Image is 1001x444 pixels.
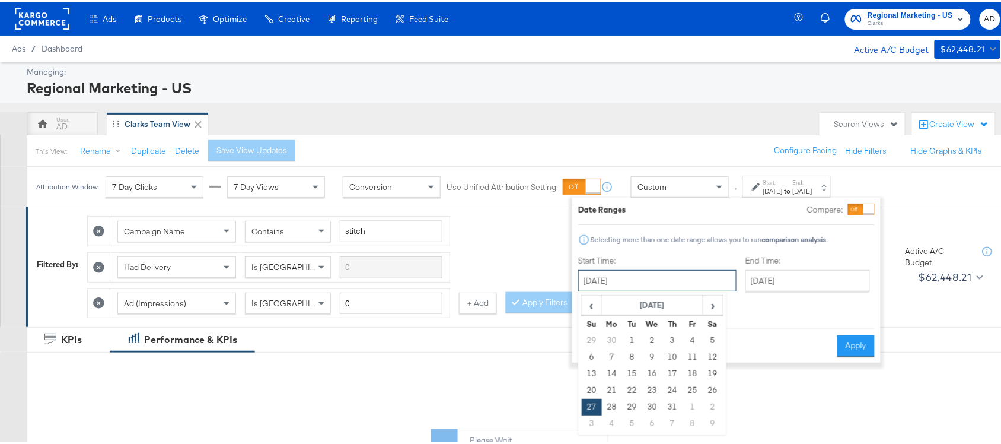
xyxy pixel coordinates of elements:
[793,176,812,184] label: End:
[602,313,622,330] th: Mo
[637,179,667,190] span: Custom
[730,185,741,189] span: ↑
[582,313,602,330] th: Su
[683,347,703,363] td: 11
[793,184,812,194] div: [DATE]
[72,138,133,160] button: Rename
[683,330,703,347] td: 4
[807,202,843,213] label: Compare:
[622,380,642,397] td: 22
[846,143,887,154] button: Hide Filters
[703,363,723,380] td: 19
[42,42,82,51] a: Dashboard
[213,12,247,21] span: Optimize
[602,293,703,313] th: [DATE]
[447,179,558,191] label: Use Unified Attribution Setting:
[582,330,602,347] td: 29
[662,347,683,363] td: 10
[642,330,662,347] td: 2
[459,290,497,312] button: + Add
[124,259,171,270] span: Had Delivery
[602,363,622,380] td: 14
[868,17,953,26] span: Clarks
[340,254,442,276] input: Enter a search term
[703,397,723,413] td: 2
[582,380,602,397] td: 20
[582,397,602,413] td: 27
[642,380,662,397] td: 23
[868,7,953,20] span: Regional Marketing - US
[762,233,827,242] strong: comparison analysis
[911,143,983,154] button: Hide Graphs & KPIs
[662,313,683,330] th: Th
[582,413,602,430] td: 3
[349,179,392,190] span: Conversion
[234,179,279,190] span: 7 Day Views
[409,12,448,21] span: Feed Suite
[602,380,622,397] td: 21
[622,413,642,430] td: 5
[919,266,972,284] div: $62,448.21
[148,12,181,21] span: Products
[662,380,683,397] td: 24
[703,347,723,363] td: 12
[834,116,899,128] div: Search Views
[704,294,722,312] span: ›
[124,296,186,306] span: Ad (Impressions)
[703,313,723,330] th: Sa
[845,7,971,27] button: Regional Marketing - USClarks
[590,233,828,242] div: Selecting more than one date range allows you to run .
[582,294,601,312] span: ‹
[930,116,989,128] div: Create View
[175,143,199,154] button: Delete
[25,42,42,51] span: /
[103,12,116,21] span: Ads
[935,37,1000,56] button: $62,448.21
[12,42,25,51] span: Ads
[841,37,929,55] div: Active A/C Budget
[837,333,875,354] button: Apply
[124,224,185,234] span: Campaign Name
[113,118,119,125] div: Drag to reorder tab
[61,331,82,344] div: KPIs
[914,265,986,284] button: $62,448.21
[703,380,723,397] td: 26
[763,176,783,184] label: Start:
[622,313,642,330] th: Tu
[745,253,875,264] label: End Time:
[642,397,662,413] td: 30
[56,119,68,130] div: AD
[578,202,626,213] div: Date Ranges
[278,12,310,21] span: Creative
[144,331,237,344] div: Performance & KPIs
[642,313,662,330] th: We
[683,413,703,430] td: 8
[125,116,190,128] div: Clarks Team View
[27,64,997,75] div: Managing:
[37,256,78,268] div: Filtered By:
[602,347,622,363] td: 7
[602,413,622,430] td: 4
[131,143,166,154] button: Duplicate
[622,330,642,347] td: 1
[783,184,793,193] strong: to
[662,397,683,413] td: 31
[980,7,1000,27] button: AD
[683,313,703,330] th: Fr
[622,397,642,413] td: 29
[582,347,602,363] td: 6
[906,243,971,265] div: Active A/C Budget
[36,180,100,189] div: Attribution Window:
[984,10,996,24] span: AD
[251,259,342,270] span: Is [GEOGRAPHIC_DATA]
[766,138,846,159] button: Configure Pacing
[683,380,703,397] td: 25
[582,363,602,380] td: 13
[642,347,662,363] td: 9
[662,363,683,380] td: 17
[941,40,986,55] div: $62,448.21
[662,413,683,430] td: 7
[340,218,442,240] input: Enter a search term
[251,224,284,234] span: Contains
